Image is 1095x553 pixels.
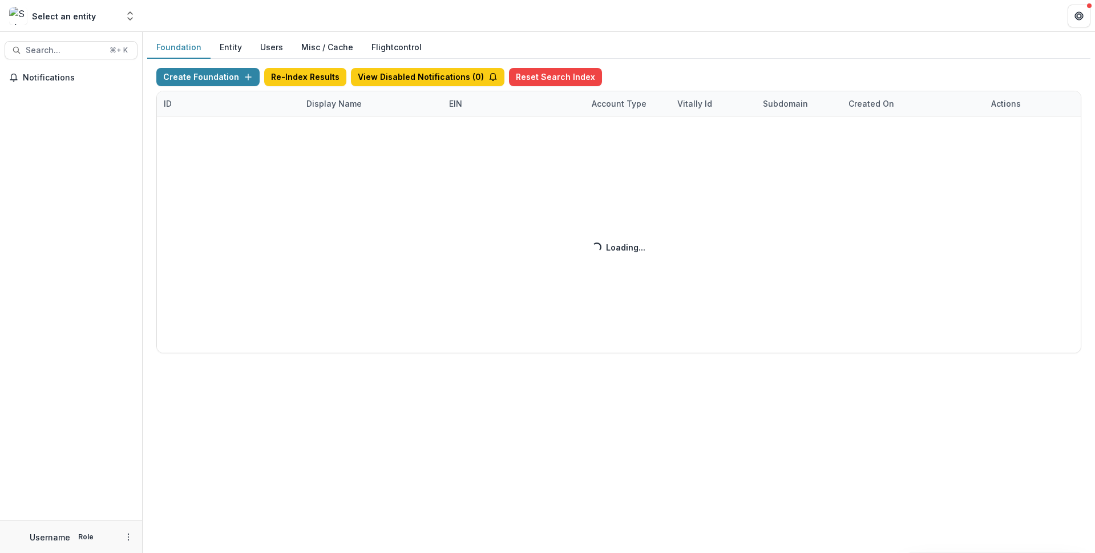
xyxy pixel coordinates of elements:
[9,7,27,25] img: Select an entity
[211,37,251,59] button: Entity
[251,37,292,59] button: Users
[1068,5,1090,27] button: Get Help
[32,10,96,22] div: Select an entity
[23,73,133,83] span: Notifications
[292,37,362,59] button: Misc / Cache
[107,44,130,56] div: ⌘ + K
[122,5,138,27] button: Open entity switcher
[5,68,138,87] button: Notifications
[371,41,422,53] a: Flightcontrol
[147,37,211,59] button: Foundation
[5,41,138,59] button: Search...
[26,46,103,55] span: Search...
[75,532,97,542] p: Role
[122,530,135,544] button: More
[30,531,70,543] p: Username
